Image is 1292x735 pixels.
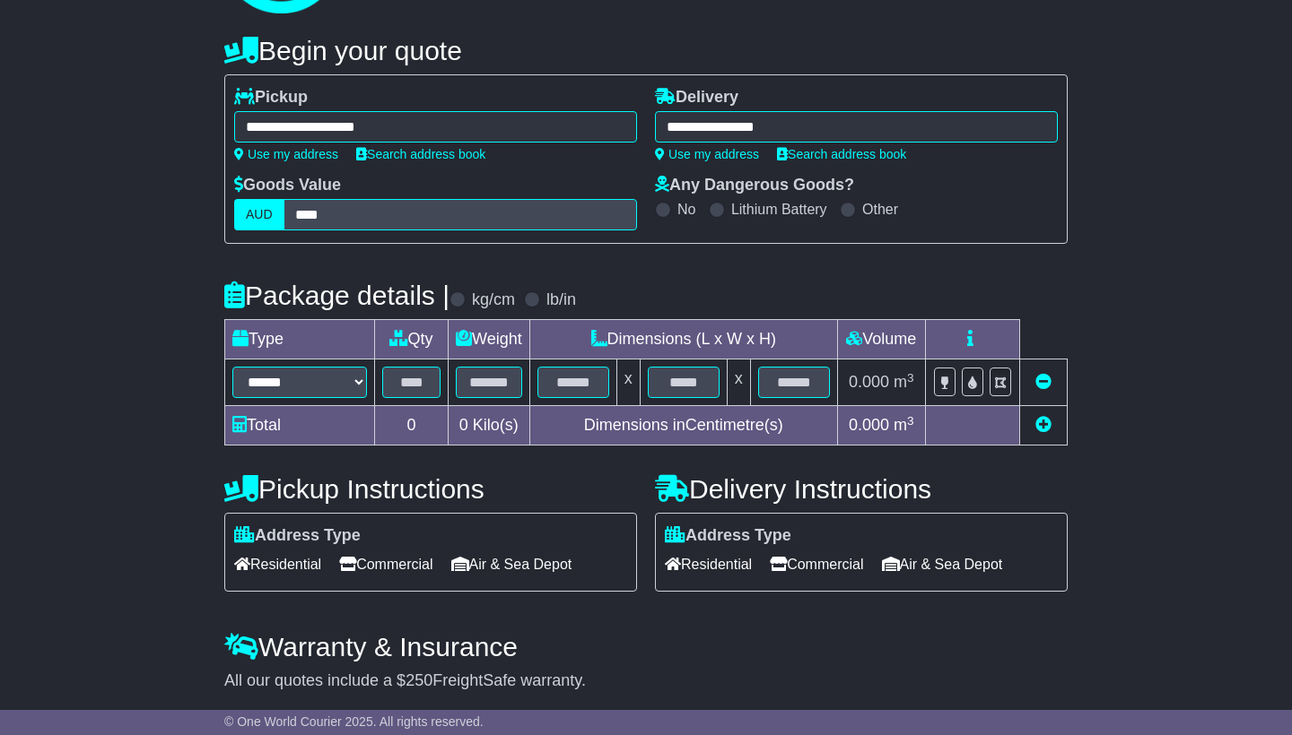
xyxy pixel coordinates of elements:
span: Residential [665,550,752,578]
label: Goods Value [234,176,341,195]
a: Use my address [234,147,338,161]
span: m [894,373,914,391]
td: Dimensions (L x W x H) [529,320,837,359]
h4: Delivery Instructions [655,474,1068,504]
td: Kilo(s) [449,406,530,445]
sup: 3 [907,371,914,385]
h4: Package details | [224,281,450,310]
label: Delivery [655,88,738,108]
span: 0 [459,416,468,434]
span: Air & Sea Depot [882,550,1003,578]
span: 250 [406,671,432,689]
label: Address Type [234,526,361,546]
h4: Warranty & Insurance [224,632,1068,661]
div: All our quotes include a $ FreightSafe warranty. [224,671,1068,691]
sup: 3 [907,414,914,428]
td: x [727,359,750,406]
span: m [894,416,914,434]
td: Type [225,320,375,359]
label: lb/in [546,290,576,310]
span: Commercial [770,550,863,578]
td: x [616,359,640,406]
td: 0 [375,406,449,445]
span: Commercial [339,550,432,578]
span: 0.000 [849,416,889,434]
a: Search address book [356,147,485,161]
a: Remove this item [1035,373,1052,391]
label: No [677,201,695,218]
label: kg/cm [472,290,515,310]
span: © One World Courier 2025. All rights reserved. [224,714,484,729]
span: Air & Sea Depot [451,550,572,578]
td: Weight [449,320,530,359]
td: Dimensions in Centimetre(s) [529,406,837,445]
td: Qty [375,320,449,359]
h4: Pickup Instructions [224,474,637,504]
td: Volume [837,320,925,359]
h4: Begin your quote [224,36,1068,65]
label: Other [862,201,898,218]
span: Residential [234,550,321,578]
a: Add new item [1035,416,1052,434]
td: Total [225,406,375,445]
a: Search address book [777,147,906,161]
a: Use my address [655,147,759,161]
label: Pickup [234,88,308,108]
label: Lithium Battery [731,201,827,218]
span: 0.000 [849,373,889,391]
label: AUD [234,199,284,230]
label: Address Type [665,526,791,546]
label: Any Dangerous Goods? [655,176,854,195]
